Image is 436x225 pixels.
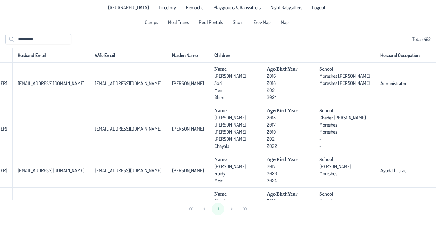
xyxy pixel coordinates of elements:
li: Pine Lake Park [104,2,153,12]
p-celleditor: 2024 [267,94,277,100]
p-celleditor: [PERSON_NAME] [172,126,204,132]
p-celleditor: Shani [214,198,225,204]
p-celleditor: 2019 [267,129,276,135]
span: Camps [145,20,158,25]
p-celleditor: 2017 [267,122,276,128]
p-celleditor: [EMAIL_ADDRESS][DOMAIN_NAME] [18,167,85,173]
a: Map [277,17,292,27]
a: [GEOGRAPHIC_DATA] [104,2,153,12]
li: Logout [308,2,329,12]
span: Logout [312,5,325,10]
p-celleditor: Moreshes [PERSON_NAME] [319,73,370,79]
p-celleditor: Sori [214,80,222,86]
p-celleditor: Blimi [214,94,224,100]
a: Night Babysitters [267,2,306,12]
p-celleditor: 2021 [267,87,276,93]
p-celleditor: [PERSON_NAME] [214,136,246,142]
p-celleditor: Moreshes [319,129,337,135]
span: Directory [159,5,176,10]
p-celleditor: - [319,143,321,149]
p-celleditor: [EMAIL_ADDRESS][DOMAIN_NAME] [95,80,162,86]
p-celleditor: Agudath Israel [380,167,408,173]
p-celleditor: Administrator [380,80,407,86]
p-celleditor: - [319,136,321,142]
p-celleditor: 2017 [267,163,276,169]
span: Shuls [233,20,243,25]
a: Directory [155,2,180,12]
p-celleditor: [PERSON_NAME] [214,73,246,79]
span: Eruv Map [253,20,271,25]
a: Camps [141,17,162,27]
p-celleditor: [PERSON_NAME] [319,163,351,169]
p-celleditor: 2024 [267,177,277,184]
p-celleditor: Meir [214,87,222,93]
p-celleditor: Fraidy [214,170,225,177]
span: Name [214,66,265,72]
span: Age/BirthYear [267,191,318,197]
p-celleditor: Chayala [214,143,229,149]
p-celleditor: [PERSON_NAME] [214,115,246,121]
p-celleditor: Moreshes [319,198,337,204]
span: Age/BirthYear [267,157,318,162]
p-celleditor: 2015 [267,115,276,121]
p-celleditor: [PERSON_NAME] [214,163,246,169]
a: Meal Trains [164,17,193,27]
span: Age/BirthYear [267,66,318,72]
button: 1 [212,203,224,215]
p-celleditor: [PERSON_NAME] [172,167,204,173]
span: Name [214,108,265,114]
p-celleditor: [PERSON_NAME] [214,129,246,135]
span: Map [281,20,289,25]
th: Maiden Name [167,48,209,62]
p-celleditor: 2021 [267,136,276,142]
span: School [319,108,370,114]
a: Pool Rentals [195,17,227,27]
span: Name [214,191,265,197]
a: Gemachs [182,2,207,12]
p-celleditor: [EMAIL_ADDRESS][DOMAIN_NAME] [95,126,162,132]
p-celleditor: Meir [214,177,222,184]
p-celleditor: 2018 [267,80,276,86]
p-celleditor: Moreshes [319,170,337,177]
span: Meal Trains [168,20,189,25]
span: Name [214,157,265,162]
span: Night Babysitters [270,5,302,10]
span: Pool Rentals [199,20,223,25]
p-celleditor: [PERSON_NAME] [172,80,204,86]
a: Eruv Map [249,17,275,27]
p-celleditor: 2020 [267,170,277,177]
p-celleditor: Moreshes [319,122,337,128]
a: Shuls [229,17,247,27]
span: Playgroups & Babysitters [213,5,261,10]
p-celleditor: Moreshes [PERSON_NAME] [319,80,370,86]
p-celleditor: [EMAIL_ADDRESS][DOMAIN_NAME] [95,167,162,173]
span: Gemachs [186,5,203,10]
span: Age/BirthYear [267,108,318,114]
a: Playgroups & Babysitters [210,2,264,12]
p-celleditor: Cheder [PERSON_NAME] [319,115,366,121]
p-celleditor: 2016 [267,73,276,79]
p-celleditor: 2019 [267,198,276,204]
div: Total: 462 [5,34,431,44]
p-celleditor: 2022 [267,143,277,149]
th: Husband Email [12,48,90,62]
p-celleditor: [EMAIL_ADDRESS][DOMAIN_NAME] [18,80,85,86]
span: School [319,157,370,162]
th: Children [209,48,375,62]
span: School [319,191,370,197]
span: [GEOGRAPHIC_DATA] [108,5,149,10]
th: Wife Email [90,48,167,62]
p-celleditor: [PERSON_NAME] [214,122,246,128]
span: School [319,66,370,72]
